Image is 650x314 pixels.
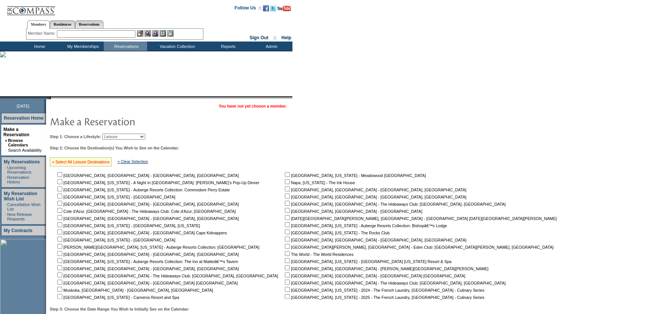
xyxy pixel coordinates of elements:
a: Become our fan on Facebook [263,8,269,12]
td: · [5,165,6,174]
a: » Select All Leisure Destinations [52,160,109,164]
img: blank.gif [51,96,52,99]
nobr: [GEOGRAPHIC_DATA], [GEOGRAPHIC_DATA] - [PERSON_NAME][GEOGRAPHIC_DATA][PERSON_NAME] [283,266,488,271]
a: Follow us on Twitter [270,8,276,12]
img: Subscribe to our YouTube Channel [277,6,291,11]
a: Reservations [75,20,103,28]
td: Vacation Collection [147,42,206,51]
a: » Clear Selection [117,159,148,164]
a: Reservation History [7,175,29,184]
nobr: [GEOGRAPHIC_DATA], [US_STATE] - 2025 - The French Laundry, [GEOGRAPHIC_DATA] - Culinary Series [283,295,484,300]
img: Become our fan on Facebook [263,5,269,11]
a: Sign Out [249,35,268,40]
nobr: [GEOGRAPHIC_DATA], [US_STATE] - Auberge Resorts Collection: Bishopâ€™s Lodge [283,223,447,228]
nobr: [GEOGRAPHIC_DATA], [GEOGRAPHIC_DATA] - [GEOGRAPHIC_DATA] Cape Kidnappers [56,231,227,235]
img: Follow us on Twitter [270,5,276,11]
nobr: Muskoka, [GEOGRAPHIC_DATA] - [GEOGRAPHIC_DATA], [GEOGRAPHIC_DATA] [56,288,213,292]
nobr: [GEOGRAPHIC_DATA], [GEOGRAPHIC_DATA] - [GEOGRAPHIC_DATA], [GEOGRAPHIC_DATA] [283,188,466,192]
nobr: [GEOGRAPHIC_DATA], [US_STATE] - Meadowood [GEOGRAPHIC_DATA] [283,173,426,178]
img: b_edit.gif [137,30,143,37]
nobr: [DATE][GEOGRAPHIC_DATA][PERSON_NAME], [GEOGRAPHIC_DATA] - [GEOGRAPHIC_DATA] [DATE][GEOGRAPHIC_DAT... [283,216,556,221]
nobr: [GEOGRAPHIC_DATA], [US_STATE] - [GEOGRAPHIC_DATA], [US_STATE] [56,223,200,228]
nobr: [GEOGRAPHIC_DATA], [GEOGRAPHIC_DATA] - [GEOGRAPHIC_DATA], [GEOGRAPHIC_DATA] [56,202,239,206]
img: pgTtlMakeReservation.gif [50,114,201,129]
nobr: [GEOGRAPHIC_DATA], [GEOGRAPHIC_DATA] - The Hideaways Club: [GEOGRAPHIC_DATA], [GEOGRAPHIC_DATA] [283,281,506,285]
img: View [144,30,151,37]
span: [DATE] [17,104,29,108]
nobr: [GEOGRAPHIC_DATA], [GEOGRAPHIC_DATA] - The Hideaways Club: [GEOGRAPHIC_DATA], [GEOGRAPHIC_DATA] [56,274,278,278]
img: Impersonate [152,30,158,37]
img: promoShadowLeftCorner.gif [48,96,51,99]
nobr: [GEOGRAPHIC_DATA], [GEOGRAPHIC_DATA] - [GEOGRAPHIC_DATA], [GEOGRAPHIC_DATA] [283,238,466,242]
a: My Contracts [4,228,32,233]
nobr: [GEOGRAPHIC_DATA], [US_STATE] - 2024 - The French Laundry, [GEOGRAPHIC_DATA] - Culinary Series [283,288,484,292]
img: b_calculator.gif [167,30,174,37]
td: · [5,175,6,184]
nobr: [GEOGRAPHIC_DATA], [GEOGRAPHIC_DATA] - [GEOGRAPHIC_DATA], [GEOGRAPHIC_DATA] [56,252,239,257]
td: · [5,202,6,211]
nobr: [GEOGRAPHIC_DATA], [US_STATE] - Carneros Resort and Spa [56,295,179,300]
td: Reports [206,42,249,51]
b: Step 3: Choose the Date Range You Wish to Initially See on the Calendar: [50,307,189,311]
a: Search Availability [8,148,41,152]
a: Make a Reservation [3,127,29,137]
span: You have not yet chosen a member. [219,104,287,108]
a: Subscribe to our YouTube Channel [277,8,291,12]
nobr: [GEOGRAPHIC_DATA], [GEOGRAPHIC_DATA] - The Hideaways Club: [GEOGRAPHIC_DATA], [GEOGRAPHIC_DATA] [283,202,506,206]
nobr: [GEOGRAPHIC_DATA], [US_STATE] - [GEOGRAPHIC_DATA] [56,238,175,242]
b: Step 1: Choose a Lifestyle: [50,134,101,139]
td: Reservations [104,42,147,51]
a: New Release Requests [7,212,32,221]
a: Residences [50,20,75,28]
nobr: [GEOGRAPHIC_DATA][PERSON_NAME], [GEOGRAPHIC_DATA] - Eden Club: [GEOGRAPHIC_DATA][PERSON_NAME], [G... [283,245,553,249]
b: Step 2: Choose the Destination(s) You Wish to See on the Calendar: [50,146,179,150]
td: Follow Us :: [235,5,261,14]
a: Members [27,20,50,29]
nobr: [GEOGRAPHIC_DATA], [US_STATE] - A Night In [GEOGRAPHIC_DATA]: [PERSON_NAME]'s Pop-Up Dinner [56,180,260,185]
td: Home [17,42,60,51]
td: · [5,212,6,221]
img: Reservations [160,30,166,37]
nobr: [GEOGRAPHIC_DATA], [GEOGRAPHIC_DATA] - [GEOGRAPHIC_DATA], [GEOGRAPHIC_DATA] [56,173,239,178]
td: · [5,148,7,152]
nobr: Napa, [US_STATE] - The Ink House [283,180,355,185]
nobr: [GEOGRAPHIC_DATA], [GEOGRAPHIC_DATA] - [GEOGRAPHIC_DATA] [283,209,422,214]
nobr: [GEOGRAPHIC_DATA], [GEOGRAPHIC_DATA] - [GEOGRAPHIC_DATA] [GEOGRAPHIC_DATA] [56,281,238,285]
nobr: [PERSON_NAME][GEOGRAPHIC_DATA], [US_STATE] - Auberge Resorts Collection: [GEOGRAPHIC_DATA] [56,245,259,249]
a: Help [281,35,291,40]
a: Upcoming Reservations [7,165,31,174]
b: » [5,138,7,143]
td: My Memberships [60,42,104,51]
td: Admin [249,42,292,51]
nobr: [GEOGRAPHIC_DATA], [US_STATE] - [GEOGRAPHIC_DATA] [56,195,175,199]
nobr: The World - The World Residences [283,252,353,257]
a: Browse Calendars [8,138,28,147]
nobr: [GEOGRAPHIC_DATA], [GEOGRAPHIC_DATA] - [GEOGRAPHIC_DATA], [GEOGRAPHIC_DATA] [56,216,239,221]
nobr: Cote d'Azur, [GEOGRAPHIC_DATA] - The Hideaways Club: Cote d'Azur, [GEOGRAPHIC_DATA] [56,209,236,214]
a: My Reservation Wish List [4,191,37,202]
nobr: [GEOGRAPHIC_DATA], [US_STATE] - [GEOGRAPHIC_DATA] [US_STATE] Resort & Spa [283,259,451,264]
nobr: [GEOGRAPHIC_DATA], [GEOGRAPHIC_DATA] - [GEOGRAPHIC_DATA], [GEOGRAPHIC_DATA] [283,195,466,199]
a: My Reservations [4,159,40,165]
nobr: [GEOGRAPHIC_DATA], [GEOGRAPHIC_DATA] - [GEOGRAPHIC_DATA] [GEOGRAPHIC_DATA] [283,274,465,278]
span: :: [274,35,277,40]
a: Reservation Home [4,115,43,121]
nobr: [GEOGRAPHIC_DATA], [US_STATE] - Auberge Resorts Collection: The Inn at Matteiâ€™s Tavern [56,259,238,264]
div: Member Name: [28,30,57,37]
nobr: [GEOGRAPHIC_DATA], [US_STATE] - Auberge Resorts Collection: Commodore Perry Estate [56,188,230,192]
nobr: [GEOGRAPHIC_DATA], [US_STATE] - The Rocks Club [283,231,389,235]
a: Cancellation Wish List [7,202,40,211]
nobr: [GEOGRAPHIC_DATA], [GEOGRAPHIC_DATA] - [GEOGRAPHIC_DATA], [GEOGRAPHIC_DATA] [56,266,239,271]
